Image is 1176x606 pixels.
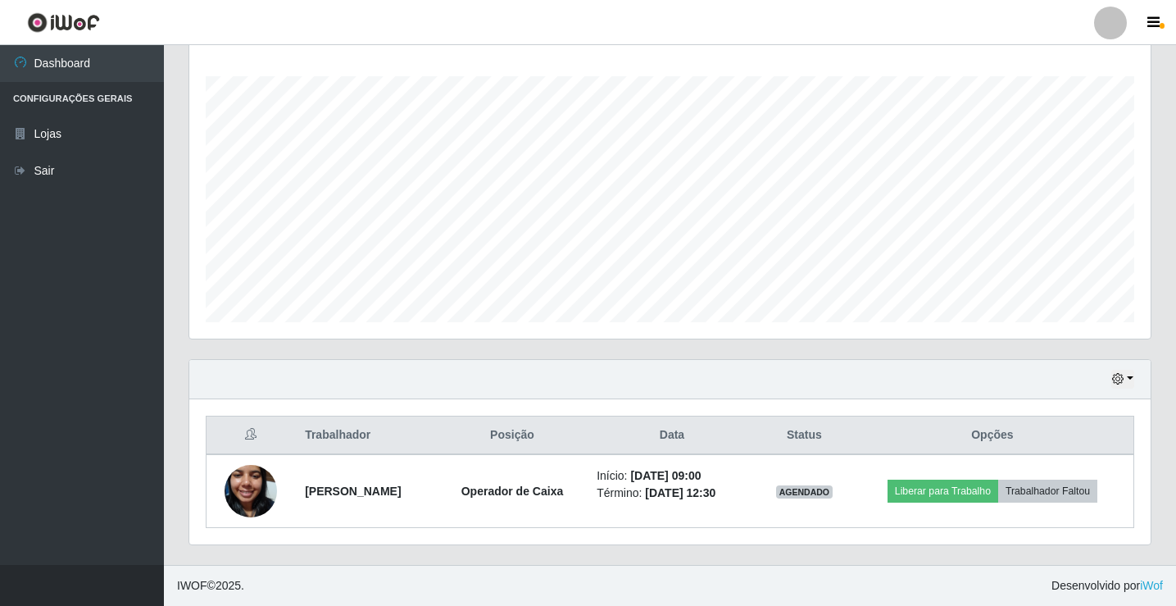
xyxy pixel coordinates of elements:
[177,577,244,595] span: © 2025 .
[851,417,1134,455] th: Opções
[587,417,757,455] th: Data
[461,485,564,498] strong: Operador de Caixa
[597,485,747,502] li: Término:
[295,417,438,455] th: Trabalhador
[438,417,587,455] th: Posição
[27,12,100,33] img: CoreUI Logo
[1140,579,1163,592] a: iWof
[225,444,277,538] img: 1735855062052.jpeg
[888,480,998,503] button: Liberar para Trabalho
[757,417,851,455] th: Status
[998,480,1097,503] button: Trabalhador Faltou
[177,579,207,592] span: IWOF
[305,485,401,498] strong: [PERSON_NAME]
[645,486,715,499] time: [DATE] 12:30
[597,467,747,485] li: Início:
[776,485,833,499] span: AGENDADO
[1051,577,1163,595] span: Desenvolvido por
[630,469,701,482] time: [DATE] 09:00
